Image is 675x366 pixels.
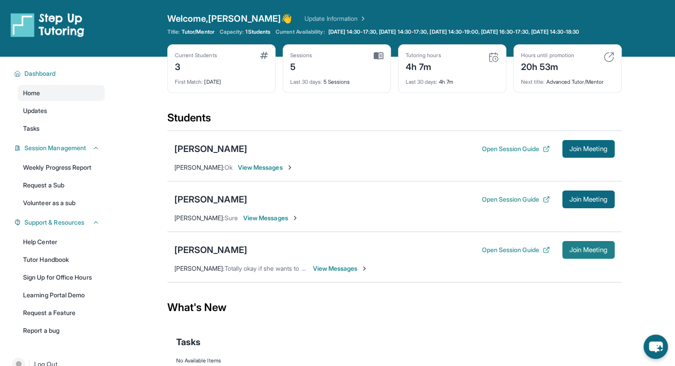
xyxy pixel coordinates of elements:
[220,28,244,35] span: Capacity:
[304,14,367,23] a: Update Information
[18,195,105,211] a: Volunteer as a sub
[18,160,105,175] a: Weekly Progress Report
[167,12,292,25] span: Welcome, [PERSON_NAME] 👋
[174,214,225,222] span: [PERSON_NAME] :
[174,164,225,171] span: [PERSON_NAME] :
[243,214,299,222] span: View Messages
[521,52,574,59] div: Hours until promotion
[643,335,668,359] button: chat-button
[225,164,233,171] span: Ok
[276,28,324,35] span: Current Availability:
[174,193,247,206] div: [PERSON_NAME]
[482,245,549,254] button: Open Session Guide
[174,143,247,155] div: [PERSON_NAME]
[21,218,99,227] button: Support & Resources
[313,264,368,273] span: View Messages
[562,241,615,259] button: Join Meeting
[604,52,614,62] img: card
[569,247,608,253] span: Join Meeting
[521,59,574,73] div: 20h 53m
[18,85,105,101] a: Home
[292,214,299,222] img: Chevron-Right
[286,164,293,171] img: Chevron-Right
[24,218,84,227] span: Support & Resources
[18,103,105,119] a: Updates
[174,244,247,256] div: [PERSON_NAME]
[18,269,105,285] a: Sign Up for Office Hours
[174,265,225,272] span: [PERSON_NAME] :
[21,69,99,78] button: Dashboard
[167,288,622,327] div: What's New
[175,59,217,73] div: 3
[24,69,56,78] span: Dashboard
[521,78,545,85] span: Next title :
[406,73,499,86] div: 4h 7m
[18,323,105,339] a: Report a bug
[21,144,99,152] button: Session Management
[245,28,270,35] span: 1 Students
[406,59,441,73] div: 4h 7m
[167,28,180,35] span: Title:
[175,78,203,85] span: First Match :
[24,144,86,152] span: Session Management
[182,28,214,35] span: Tutor/Mentor
[238,163,293,172] span: View Messages
[176,357,613,364] div: No Available Items
[175,52,217,59] div: Current Students
[18,305,105,321] a: Request a Feature
[225,214,238,222] span: Sure
[374,52,383,60] img: card
[358,14,367,23] img: Chevron Right
[18,234,105,250] a: Help Center
[175,73,268,86] div: [DATE]
[482,195,549,204] button: Open Session Guide
[569,197,608,202] span: Join Meeting
[290,78,322,85] span: Last 30 days :
[23,106,47,115] span: Updates
[290,73,383,86] div: 5 Sessions
[18,252,105,268] a: Tutor Handbook
[225,265,574,272] span: Totally okay if she wants to do it independently or doesn't have any -- we can just continue less...
[406,52,441,59] div: Tutoring hours
[260,52,268,59] img: card
[290,59,312,73] div: 5
[23,89,40,97] span: Home
[361,265,368,272] img: Chevron-Right
[18,287,105,303] a: Learning Portal Demo
[167,111,622,130] div: Students
[406,78,438,85] span: Last 30 days :
[18,177,105,193] a: Request a Sub
[11,12,84,37] img: logo
[488,52,499,62] img: card
[562,140,615,158] button: Join Meeting
[176,336,201,348] span: Tasks
[327,28,581,35] a: [DATE] 14:30-17:30, [DATE] 14:30-17:30, [DATE] 14:30-19:00, [DATE] 16:30-17:30, [DATE] 14:30-18:30
[569,146,608,152] span: Join Meeting
[23,124,39,133] span: Tasks
[521,73,614,86] div: Advanced Tutor/Mentor
[328,28,580,35] span: [DATE] 14:30-17:30, [DATE] 14:30-17:30, [DATE] 14:30-19:00, [DATE] 16:30-17:30, [DATE] 14:30-18:30
[482,144,549,153] button: Open Session Guide
[18,121,105,136] a: Tasks
[562,191,615,208] button: Join Meeting
[290,52,312,59] div: Sessions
